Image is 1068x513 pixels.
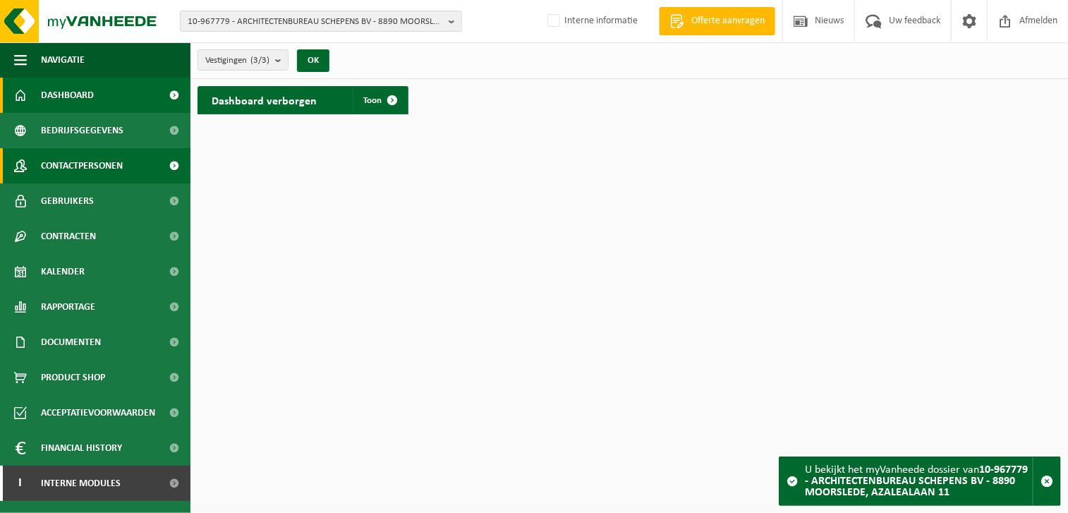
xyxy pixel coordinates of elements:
button: 10-967779 - ARCHITECTENBUREAU SCHEPENS BV - 8890 MOORSLEDE, AZALEALAAN 11 [180,11,462,32]
button: OK [297,49,329,72]
label: Interne informatie [545,11,638,32]
span: Contactpersonen [41,148,123,183]
strong: 10-967779 - ARCHITECTENBUREAU SCHEPENS BV - 8890 MOORSLEDE, AZALEALAAN 11 [805,464,1028,498]
a: Toon [353,86,407,114]
span: Kalender [41,254,85,289]
span: Documenten [41,325,101,360]
span: Interne modules [41,466,121,501]
a: Offerte aanvragen [659,7,775,35]
span: Offerte aanvragen [688,14,768,28]
button: Vestigingen(3/3) [198,49,289,71]
span: Rapportage [41,289,95,325]
span: 10-967779 - ARCHITECTENBUREAU SCHEPENS BV - 8890 MOORSLEDE, AZALEALAAN 11 [188,11,443,32]
count: (3/3) [250,56,269,65]
div: U bekijkt het myVanheede dossier van [805,457,1033,505]
h2: Dashboard verborgen [198,86,331,114]
span: Bedrijfsgegevens [41,113,123,148]
span: Vestigingen [205,50,269,71]
span: Dashboard [41,78,94,113]
span: Gebruikers [41,183,94,219]
span: Product Shop [41,360,105,395]
span: I [14,466,27,501]
span: Toon [364,96,382,105]
span: Navigatie [41,42,85,78]
span: Financial History [41,430,122,466]
span: Contracten [41,219,96,254]
span: Acceptatievoorwaarden [41,395,155,430]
